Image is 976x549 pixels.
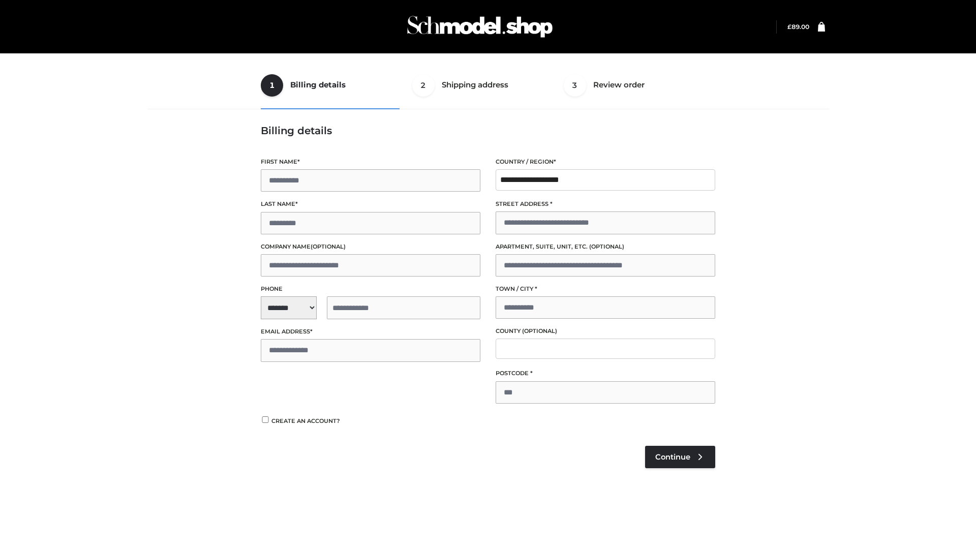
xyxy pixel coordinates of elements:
[645,446,715,468] a: Continue
[522,327,557,334] span: (optional)
[496,157,715,167] label: Country / Region
[496,369,715,378] label: Postcode
[787,23,791,30] span: £
[404,7,556,47] img: Schmodel Admin 964
[261,242,480,252] label: Company name
[496,326,715,336] label: County
[261,199,480,209] label: Last name
[261,327,480,337] label: Email address
[787,23,809,30] a: £89.00
[496,199,715,209] label: Street address
[655,452,690,462] span: Continue
[496,242,715,252] label: Apartment, suite, unit, etc.
[261,416,270,423] input: Create an account?
[271,417,340,424] span: Create an account?
[261,125,715,137] h3: Billing details
[261,157,480,167] label: First name
[496,284,715,294] label: Town / City
[261,284,480,294] label: Phone
[589,243,624,250] span: (optional)
[787,23,809,30] bdi: 89.00
[311,243,346,250] span: (optional)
